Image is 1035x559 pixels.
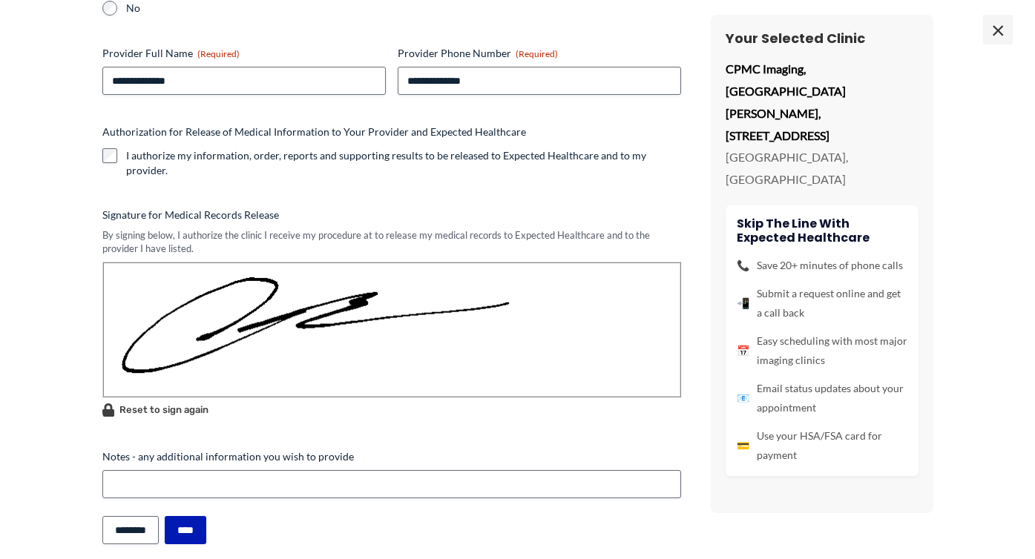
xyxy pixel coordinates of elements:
label: Provider Full Name [102,46,386,61]
span: 💳 [737,436,749,455]
span: (Required) [516,48,558,59]
h4: Skip the line with Expected Healthcare [737,216,907,245]
li: Easy scheduling with most major imaging clinics [737,331,907,370]
li: Email status updates about your appointment [737,379,907,417]
li: Submit a request online and get a call back [737,284,907,322]
span: 📞 [737,256,749,275]
li: Use your HSA/FSA card for payment [737,426,907,465]
p: CPMC Imaging, [GEOGRAPHIC_DATA][PERSON_NAME], [STREET_ADDRESS] [726,58,919,146]
div: By signing below, I authorize the clinic I receive my procedure at to release my medical records ... [102,228,681,256]
label: Notes - any additional information you wish to provide [102,449,681,464]
span: 📅 [737,341,749,360]
li: Save 20+ minutes of phone calls [737,256,907,275]
label: Signature for Medical Records Release [102,208,681,222]
button: Reset to sign again [102,401,208,419]
img: Signature Image [102,262,681,397]
p: [GEOGRAPHIC_DATA], [GEOGRAPHIC_DATA] [726,146,919,190]
legend: Authorization for Release of Medical Information to Your Provider and Expected Healthcare [102,125,526,139]
h3: Your Selected Clinic [726,30,919,47]
span: 📧 [737,388,749,408]
span: × [983,15,1013,44]
label: Provider Phone Number [398,46,681,61]
span: 📲 [737,294,749,313]
label: I authorize my information, order, reports and supporting results to be released to Expected Heal... [126,148,681,178]
span: (Required) [197,48,240,59]
label: No [126,1,681,16]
